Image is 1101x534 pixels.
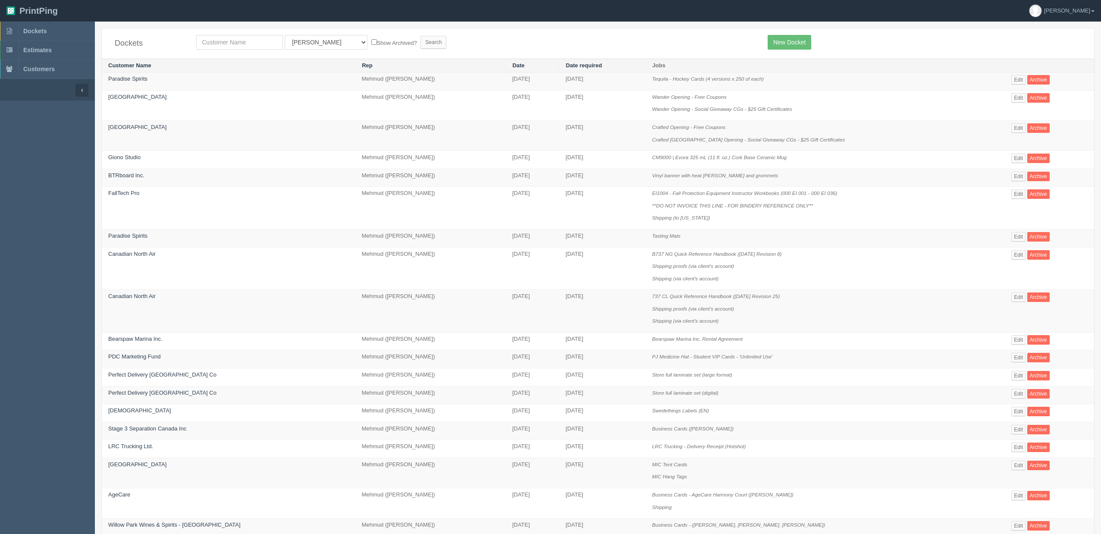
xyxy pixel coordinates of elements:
a: Archive [1027,75,1050,85]
td: [DATE] [559,121,646,151]
img: avatar_default-7531ab5dedf162e01f1e0bb0964e6a185e93c5c22dfe317fb01d7f8cd2b1632c.jpg [1029,5,1041,17]
i: B737 NG Quick Reference Handbook ([DATE] Revision 8) [652,251,782,257]
a: [DEMOGRAPHIC_DATA] [108,407,171,414]
a: Edit [1011,292,1026,302]
a: Archive [1027,425,1050,434]
a: Date required [566,62,602,69]
input: Customer Name [196,35,283,50]
a: Rep [362,62,373,69]
a: Archive [1027,93,1050,103]
i: Business Cards - AgeCare Harmony Court ([PERSON_NAME]) [652,492,794,497]
a: Edit [1011,172,1026,181]
th: Jobs [646,59,1005,72]
a: Archive [1027,407,1050,416]
td: [DATE] [506,169,559,187]
a: Canadian North Air [108,251,156,257]
td: Mehmud ([PERSON_NAME]) [355,72,506,91]
a: [GEOGRAPHIC_DATA] [108,124,166,130]
a: Willow Park Wines & Spirits - [GEOGRAPHIC_DATA] [108,521,241,528]
a: Edit [1011,93,1026,103]
td: [DATE] [506,350,559,368]
td: Mehmud ([PERSON_NAME]) [355,440,506,458]
i: Store full laminate set (digital) [652,390,718,396]
td: [DATE] [559,90,646,120]
a: Archive [1027,491,1050,500]
a: Archive [1027,154,1050,163]
i: Wander Opening - Free Coupons [652,94,727,100]
i: Shipping proofs (via client's account) [652,306,734,311]
a: Date [512,62,524,69]
i: PJ Medicine Hat - Student VIP Cards - 'Unlimited Use' [652,354,772,359]
a: Edit [1011,461,1026,470]
td: [DATE] [506,368,559,386]
a: BTRboard Inc. [108,172,144,179]
i: Bearspaw Marina Inc. Rental Agreement [652,336,743,342]
i: **DO NOT INVOICE THIS LINE - FOR BINDERY REFERENCE ONLY** [652,203,813,208]
a: Edit [1011,335,1026,345]
i: CM9000 | Evora 325 mL (11 fl. oz.) Cork Base Ceramic Mug [652,154,787,160]
td: [DATE] [506,386,559,404]
h4: Dockets [115,39,183,48]
a: Edit [1011,154,1026,163]
td: Mehmud ([PERSON_NAME]) [355,290,506,333]
a: Archive [1027,371,1050,380]
a: Edit [1011,443,1026,452]
td: [DATE] [559,386,646,404]
td: [DATE] [506,440,559,458]
td: [DATE] [559,290,646,333]
a: Edit [1011,250,1026,260]
td: Mehmud ([PERSON_NAME]) [355,332,506,350]
td: [DATE] [506,422,559,440]
i: MIC Hang Tags [652,474,687,479]
i: Wander Opening - Social Giveaway CGs - $25 Gift Certificates [652,106,792,112]
i: Store full laminate set (large format) [652,372,732,377]
td: [DATE] [506,332,559,350]
a: Archive [1027,232,1050,242]
td: [DATE] [559,187,646,229]
td: [DATE] [506,90,559,120]
a: Edit [1011,189,1026,199]
i: Shipping [652,504,672,510]
a: Edit [1011,232,1026,242]
td: [DATE] [506,72,559,91]
td: [DATE] [506,187,559,229]
i: 737 CL Quick Reference Handbook ([DATE] Revision 25) [652,293,780,299]
span: Customers [23,66,55,72]
a: Customer Name [108,62,151,69]
td: Mehmud ([PERSON_NAME]) [355,458,506,488]
a: Edit [1011,353,1026,362]
td: Mehmud ([PERSON_NAME]) [355,488,506,518]
a: Perfect Delivery [GEOGRAPHIC_DATA] Co [108,371,216,378]
td: Mehmud ([PERSON_NAME]) [355,247,506,290]
i: LRC Trucking - Delivery Receipt (Hotshot) [652,443,746,449]
a: Archive [1027,250,1050,260]
td: [DATE] [559,229,646,247]
i: MIC Tent Cards [652,462,687,467]
td: [DATE] [559,169,646,187]
img: logo-3e63b451c926e2ac314895c53de4908e5d424f24456219fb08d385ab2e579770.png [6,6,15,15]
span: Estimates [23,47,52,53]
i: Crafted [GEOGRAPHIC_DATA] Opening - Social Giveaway CGs - $25 Gift Certificates [652,137,845,142]
a: Edit [1011,425,1026,434]
a: Archive [1027,389,1050,399]
td: [DATE] [506,404,559,422]
a: Canadian North Air [108,293,156,299]
a: Archive [1027,443,1050,452]
td: Mehmud ([PERSON_NAME]) [355,404,506,422]
td: Mehmud ([PERSON_NAME]) [355,169,506,187]
a: Edit [1011,389,1026,399]
td: [DATE] [559,440,646,458]
a: [GEOGRAPHIC_DATA] [108,94,166,100]
a: FallTech Pro [108,190,139,196]
td: Mehmud ([PERSON_NAME]) [355,422,506,440]
i: Vinyl banner with heat [PERSON_NAME] and grommets [652,173,778,178]
td: Mehmud ([PERSON_NAME]) [355,229,506,247]
td: [DATE] [506,229,559,247]
a: PDC Marketing Fund [108,353,160,360]
a: [GEOGRAPHIC_DATA] [108,461,166,468]
a: New Docket [768,35,811,50]
td: Mehmud ([PERSON_NAME]) [355,151,506,169]
span: Dockets [23,28,47,35]
td: [DATE] [559,422,646,440]
td: [DATE] [559,72,646,91]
